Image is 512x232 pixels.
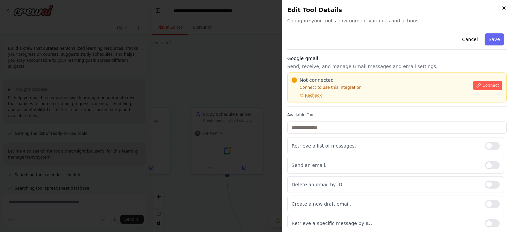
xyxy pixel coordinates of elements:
[482,83,499,88] span: Connect
[287,17,507,24] span: Configure your tool's environment variables and actions.
[292,143,480,149] p: Retrieve a list of messages.
[287,5,507,15] h2: Edit Tool Details
[300,77,334,83] span: Not connected
[292,181,480,188] p: Delete an email by ID.
[473,81,502,90] button: Connect
[287,112,507,118] label: Available Tools
[292,201,480,207] p: Create a new draft email.
[292,162,480,169] p: Send an email.
[292,85,469,90] p: Connect to use this integration
[292,220,480,227] p: Retrieve a specific message by ID.
[458,33,482,45] button: Cancel
[287,55,507,62] h3: Google gmail
[292,93,322,98] button: Recheck
[305,93,322,98] span: Recheck
[287,63,507,70] p: Send, receive, and manage Gmail messages and email settings.
[485,33,504,45] button: Save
